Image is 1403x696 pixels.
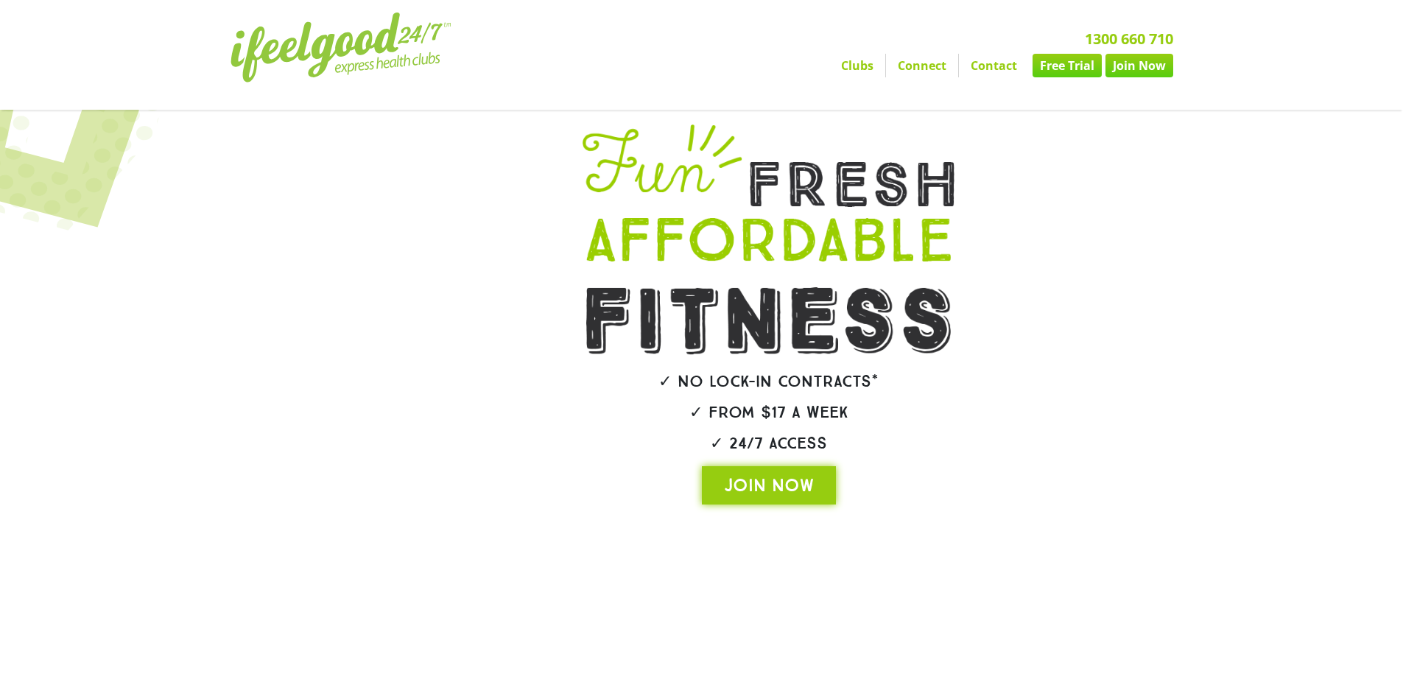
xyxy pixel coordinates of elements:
[1105,54,1173,77] a: Join Now
[702,466,836,505] a: JOIN NOW
[541,373,996,390] h2: ✓ No lock-in contracts*
[959,54,1029,77] a: Contact
[1033,54,1102,77] a: Free Trial
[724,474,814,497] span: JOIN NOW
[1085,29,1173,49] a: 1300 660 710
[829,54,885,77] a: Clubs
[886,54,958,77] a: Connect
[541,404,996,421] h2: ✓ From $17 a week
[566,54,1173,77] nav: Menu
[541,435,996,451] h2: ✓ 24/7 Access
